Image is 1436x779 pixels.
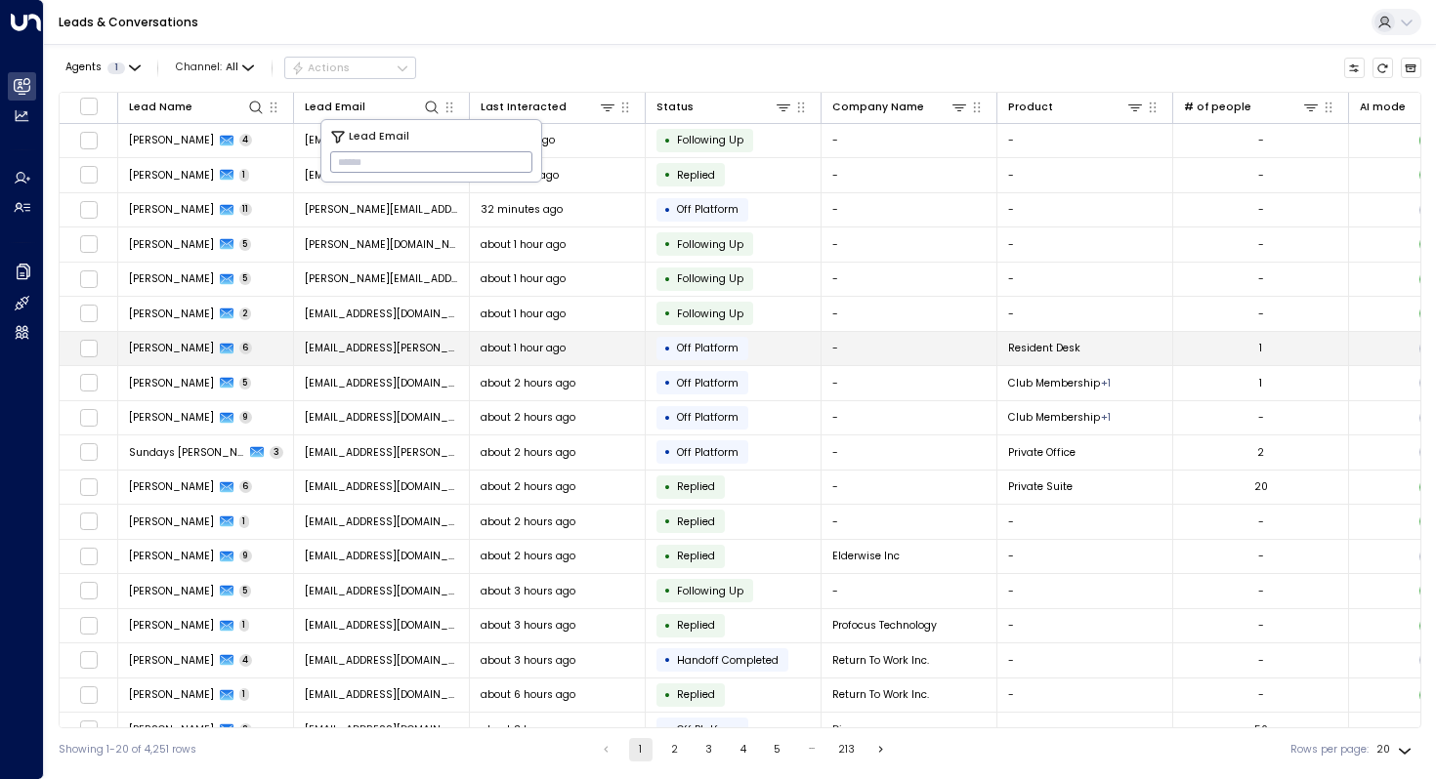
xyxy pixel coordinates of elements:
[822,124,997,158] td: -
[305,549,459,563] span: cmcdaniel@elderwiseinc.com
[997,297,1173,331] td: -
[664,647,671,673] div: •
[822,435,997,470] td: -
[677,376,739,390] span: Off Platform
[170,58,260,78] span: Channel:
[129,341,214,355] span: Brent Bowling
[664,405,671,430] div: •
[284,57,416,80] div: Button group with a nested menu
[656,99,694,116] div: Status
[677,307,743,321] span: Following Up
[107,62,125,74] span: 1
[677,202,739,217] span: Off Platform
[664,439,671,465] div: •
[481,549,575,563] span: about 2 hours ago
[822,263,997,297] td: -
[1258,514,1264,529] div: -
[129,307,214,321] span: Charles Araiza
[79,512,98,531] span: Toggle select row
[239,134,253,146] span: 4
[129,618,214,633] span: Madeline Kenney
[79,97,98,115] span: Toggle select all
[305,653,459,668] span: rb2021@return2work.org
[594,738,894,761] nav: pagination navigation
[481,687,575,702] span: about 6 hours ago
[663,738,687,761] button: Go to page 2
[822,471,997,505] td: -
[822,401,997,435] td: -
[79,131,98,149] span: Toggle select row
[305,618,459,633] span: mkenney@profocustechnology.com
[170,58,260,78] button: Channel:All
[305,376,459,390] span: joy@joyscopa.com
[79,443,98,462] span: Toggle select row
[1376,738,1415,761] div: 20
[239,377,252,389] span: 5
[305,584,459,598] span: midtown-voltage4d@icloud.com
[1258,687,1264,702] div: -
[239,688,250,701] span: 1
[822,193,997,227] td: -
[305,133,459,147] span: tuckerslimited@gmail.com
[997,678,1173,713] td: -
[481,445,575,460] span: about 2 hours ago
[305,722,459,737] span: Jake.Howard1@diageo.com
[79,305,98,323] span: Toggle select row
[997,193,1173,227] td: -
[481,653,575,668] span: about 3 hours ago
[664,717,671,742] div: •
[832,618,937,633] span: Profocus Technology
[79,582,98,600] span: Toggle select row
[239,723,253,736] span: 8
[79,651,98,670] span: Toggle select row
[129,722,214,737] span: Jake A Howard
[129,202,214,217] span: Cassandra Grady
[1254,479,1268,494] div: 20
[79,616,98,635] span: Toggle select row
[832,687,929,702] span: Return To Work Inc.
[239,342,253,354] span: 6
[664,231,671,257] div: •
[129,445,245,460] span: Sundays Hunt
[656,98,793,116] div: Status
[481,618,575,633] span: about 3 hours ago
[305,98,442,116] div: Lead Email
[305,341,459,355] span: bowling.brent@yahoo.com
[1008,479,1073,494] span: Private Suite
[59,14,198,30] a: Leads & Conversations
[664,682,671,708] div: •
[677,584,743,598] span: Following Up
[832,653,929,668] span: Return To Work Inc.
[129,99,192,116] div: Lead Name
[481,376,575,390] span: about 2 hours ago
[1290,742,1369,758] label: Rows per page:
[664,301,671,326] div: •
[79,235,98,254] span: Toggle select row
[677,653,779,668] span: Handoff Completed
[239,411,253,424] span: 9
[305,99,365,116] div: Lead Email
[677,133,743,147] span: Following Up
[664,162,671,187] div: •
[129,584,214,598] span: Renea Tanner
[129,653,214,668] span: Rob Brazell
[677,341,739,355] span: Off Platform
[270,446,283,459] span: 3
[869,738,893,761] button: Go to next page
[79,685,98,704] span: Toggle select row
[664,370,671,395] div: •
[832,99,924,116] div: Company Name
[349,129,409,145] span: Lead Email
[664,197,671,223] div: •
[664,128,671,153] div: •
[1258,618,1264,633] div: -
[1373,58,1394,79] span: Refresh
[677,618,715,633] span: Replied
[305,410,459,425] span: hello@lindsayroselle.com
[1008,98,1145,116] div: Product
[239,480,253,493] span: 6
[1184,99,1251,116] div: # of people
[1008,341,1080,355] span: Resident Desk
[1008,376,1100,390] span: Club Membership
[1258,307,1264,321] div: -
